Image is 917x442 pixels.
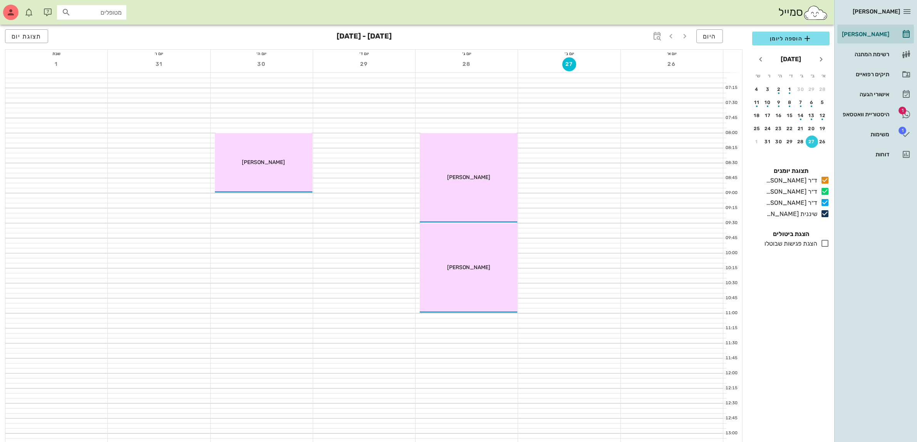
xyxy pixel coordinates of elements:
[751,139,763,144] div: 1
[819,69,829,82] th: א׳
[723,370,739,377] div: 12:00
[784,126,796,131] div: 22
[762,100,774,105] div: 10
[723,145,739,151] div: 08:15
[762,122,774,135] button: 24
[152,57,166,71] button: 31
[784,100,796,105] div: 8
[784,109,796,122] button: 15
[899,127,906,134] span: תג
[752,229,830,239] h4: הצגת ביטולים
[50,61,64,67] span: 1
[5,29,48,43] button: תצוגת יום
[816,87,829,92] div: 28
[773,126,785,131] div: 23
[795,122,807,135] button: 21
[723,295,739,301] div: 10:45
[773,136,785,148] button: 30
[837,85,914,104] a: אישורי הגעה
[211,50,313,57] div: יום ה׳
[773,109,785,122] button: 16
[518,50,620,57] div: יום ב׳
[778,52,804,67] button: [DATE]
[784,113,796,118] div: 15
[773,83,785,95] button: 2
[795,109,807,122] button: 14
[837,145,914,164] a: דוחות
[786,69,796,82] th: ד׳
[762,136,774,148] button: 31
[784,83,796,95] button: 1
[816,100,829,105] div: 5
[758,34,823,43] span: הוספה ליומן
[806,122,818,135] button: 20
[751,100,763,105] div: 11
[723,355,739,362] div: 11:45
[773,113,785,118] div: 16
[806,100,818,105] div: 6
[795,100,807,105] div: 7
[784,96,796,109] button: 8
[806,139,818,144] div: 27
[775,69,785,82] th: ה׳
[665,57,679,71] button: 26
[806,87,818,92] div: 29
[837,25,914,44] a: [PERSON_NAME]
[806,113,818,118] div: 13
[816,122,829,135] button: 19
[784,122,796,135] button: 22
[795,139,807,144] div: 28
[803,5,828,20] img: SmileCloud logo
[837,105,914,124] a: תגהיסטוריית וואטסאפ
[723,85,739,91] div: 07:15
[840,131,889,137] div: משימות
[313,50,415,57] div: יום ד׳
[773,122,785,135] button: 23
[723,265,739,271] div: 10:15
[808,69,818,82] th: ב׳
[816,109,829,122] button: 12
[255,61,268,67] span: 30
[773,87,785,92] div: 2
[778,4,828,21] div: סמייל
[795,83,807,95] button: 30
[763,187,817,196] div: ד״ר [PERSON_NAME]
[764,69,774,82] th: ו׳
[751,126,763,131] div: 25
[703,33,716,40] span: היום
[460,57,474,71] button: 28
[795,87,807,92] div: 30
[816,126,829,131] div: 19
[723,385,739,392] div: 12:15
[806,126,818,131] div: 20
[751,113,763,118] div: 18
[753,69,763,82] th: ש׳
[23,6,27,11] span: תג
[762,96,774,109] button: 10
[784,139,796,144] div: 29
[460,61,474,67] span: 28
[751,136,763,148] button: 1
[795,113,807,118] div: 14
[816,113,829,118] div: 12
[242,159,285,166] span: [PERSON_NAME]
[723,340,739,347] div: 11:30
[751,96,763,109] button: 11
[12,33,42,40] span: תצוגת יום
[723,325,739,331] div: 11:15
[853,8,900,15] span: [PERSON_NAME]
[723,235,739,241] div: 09:45
[773,139,785,144] div: 30
[723,415,739,422] div: 12:45
[795,136,807,148] button: 28
[762,87,774,92] div: 3
[723,430,739,437] div: 13:00
[723,280,739,286] div: 10:30
[357,57,371,71] button: 29
[50,57,64,71] button: 1
[621,50,723,57] div: יום א׳
[447,264,490,271] span: [PERSON_NAME]
[751,83,763,95] button: 4
[763,198,817,208] div: ד״ר [PERSON_NAME]
[784,87,796,92] div: 1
